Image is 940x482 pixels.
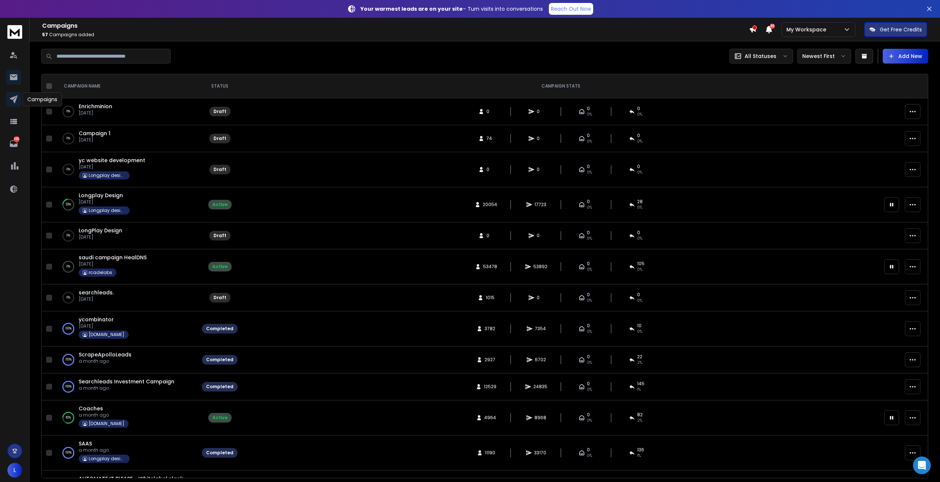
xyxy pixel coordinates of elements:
[66,232,70,239] p: 0 %
[534,415,546,421] span: 8968
[485,450,495,456] span: 11190
[637,354,642,360] span: 22
[79,164,145,170] p: [DATE]
[65,383,72,390] p: 100 %
[55,98,198,125] td: 0%Enrichminion[DATE]
[486,233,494,239] span: 0
[213,295,226,301] div: Draft
[486,109,494,114] span: 0
[55,373,198,400] td: 100%Searchleads Investment Campaigna month ago
[198,74,242,98] th: STATUS
[587,164,590,170] span: 0
[79,358,131,364] p: a month ago
[637,360,642,366] span: 2 %
[79,405,103,412] a: Coaches
[535,326,546,332] span: 7354
[913,457,931,474] div: Open Intercom Messenger
[537,109,544,114] span: 0
[79,289,114,296] a: searchleads.
[55,400,198,435] td: 82%Coachesa month ago[DOMAIN_NAME]
[483,264,497,270] span: 53478
[79,103,112,110] span: Enrichminion
[537,136,544,141] span: 0
[637,106,640,112] span: 0
[637,292,640,298] span: 0
[79,130,110,137] span: Campaign 1
[637,412,643,418] span: 82
[485,357,495,363] span: 2927
[587,323,590,329] span: 0
[484,415,496,421] span: 4964
[206,384,233,390] div: Completed
[637,381,645,387] span: 145
[212,264,228,270] div: Active
[360,5,543,13] p: – Turn visits into conversations
[587,412,590,418] span: 0
[79,351,131,358] a: ScrapeApolloLeads
[883,49,928,64] button: Add New
[79,254,147,261] a: saudi campaign HealDNS
[23,92,62,106] div: Campaigns
[79,234,122,240] p: [DATE]
[587,292,590,298] span: 0
[89,208,126,213] p: Longplay design
[79,137,110,143] p: [DATE]
[637,298,642,304] span: 0%
[55,311,198,346] td: 100%ycombinator[DATE][DOMAIN_NAME]
[206,357,233,363] div: Completed
[587,354,590,360] span: 0
[79,192,123,199] span: Longplay Design
[79,110,112,116] p: [DATE]
[484,384,496,390] span: 12529
[533,264,547,270] span: 53892
[637,329,642,335] span: 0 %
[89,421,124,427] p: [DOMAIN_NAME]
[587,387,592,393] span: 0%
[79,157,145,164] span: yc website development
[79,296,114,302] p: [DATE]
[212,415,228,421] div: Active
[637,387,641,393] span: 1 %
[637,447,644,453] span: 136
[864,22,927,37] button: Get Free Credits
[42,32,749,38] p: Campaigns added
[587,453,592,459] span: 0%
[587,360,592,366] span: 0%
[79,261,147,267] p: [DATE]
[66,294,70,301] p: 0 %
[79,447,130,453] p: a month ago
[6,136,21,151] a: 165
[212,202,228,208] div: Active
[55,187,198,222] td: 23%Longplay Design[DATE]Longplay design
[242,74,880,98] th: CAMPAIGN STATS
[360,5,463,13] strong: Your warmest leads are on your site
[213,136,226,141] div: Draft
[637,170,642,175] span: 0%
[587,112,592,117] span: 0%
[537,233,544,239] span: 0
[66,135,70,142] p: 0 %
[637,112,642,117] span: 0%
[79,440,92,447] a: SAAS
[42,21,749,30] h1: Campaigns
[637,323,642,329] span: 10
[7,25,22,39] img: logo
[65,325,72,332] p: 100 %
[79,316,114,323] span: ycombinator
[55,222,198,249] td: 0%LongPlay Design[DATE]
[65,356,72,363] p: 100 %
[66,166,70,173] p: 0 %
[66,108,70,115] p: 0 %
[637,418,642,424] span: 2 %
[66,263,70,270] p: 0 %
[42,31,48,38] span: 57
[637,199,643,205] span: 28
[79,199,130,205] p: [DATE]
[55,346,198,373] td: 100%ScrapeApolloLeadsa month ago
[880,26,922,33] p: Get Free Credits
[89,270,112,276] p: rcadelabs
[65,449,72,457] p: 100 %
[483,202,497,208] span: 20054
